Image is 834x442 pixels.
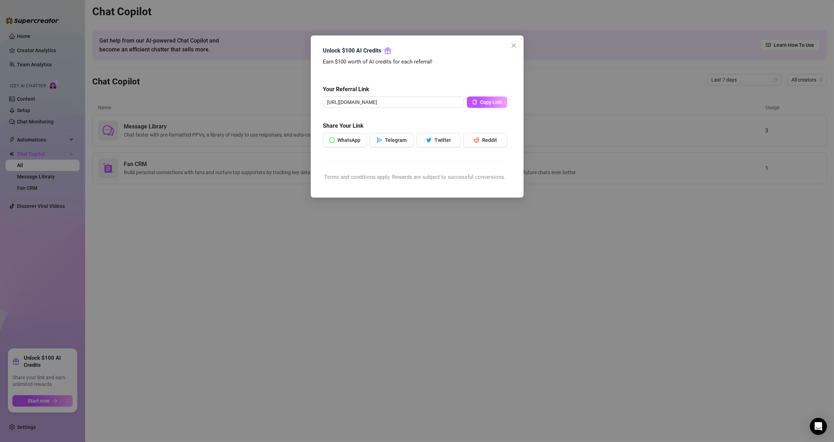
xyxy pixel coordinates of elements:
[810,418,827,435] div: Open Intercom Messenger
[329,137,335,143] span: message
[508,40,519,51] button: Close
[323,122,507,130] h5: Share Your Link
[376,137,382,143] span: send
[472,100,477,105] span: copy
[474,137,479,143] span: reddit
[426,137,432,143] span: twitter
[416,133,460,147] button: twitterTwitter
[463,133,507,147] button: redditReddit
[480,99,502,105] span: Copy Link
[370,133,414,147] button: sendTelegram
[323,85,507,94] h5: Your Referral Link
[482,137,497,143] span: Reddit
[467,96,507,108] button: Copy Link
[323,58,507,66] div: Earn $100 worth of AI credits for each referral!
[323,173,507,182] div: Terms and conditions apply. Rewards are subject to successful conversions.
[384,47,391,54] span: gift
[511,43,517,48] span: close
[323,47,381,54] strong: Unlock $100 AI Credits
[385,137,407,143] span: Telegram
[508,43,519,48] span: Close
[435,137,451,143] span: Twitter
[337,137,360,143] span: WhatsApp
[323,133,367,147] button: messageWhatsApp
